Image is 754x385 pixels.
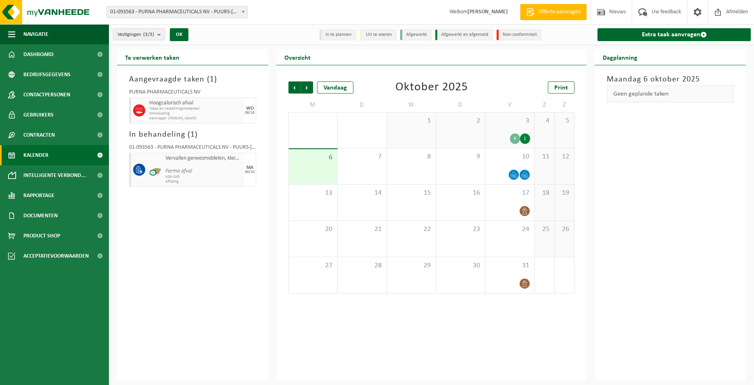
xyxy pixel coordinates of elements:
[489,261,530,270] span: 31
[520,4,587,20] a: Offerte aanvragen
[129,129,256,141] h3: In behandeling ( )
[301,81,313,94] span: Volgende
[391,225,432,234] span: 22
[440,189,481,198] span: 16
[113,28,165,40] button: Vestigingen(3/3)
[23,65,71,85] span: Bedrijfsgegevens
[435,29,493,40] li: Afgewerkt en afgemeld
[436,98,485,112] td: D
[165,175,242,179] span: KGA Colli
[245,170,255,174] div: 06/10
[535,98,555,112] td: Z
[23,85,70,105] span: Contactpersonen
[288,81,301,94] span: Vorige
[149,164,161,176] img: PB-CU
[489,189,530,198] span: 17
[400,29,431,40] li: Afgewerkt
[293,261,333,270] span: 27
[342,261,382,270] span: 28
[440,152,481,161] span: 9
[554,85,568,91] span: Print
[607,85,734,102] div: Geen geplande taken
[539,189,550,198] span: 18
[342,152,382,161] span: 7
[23,105,54,125] span: Gebruikers
[246,165,253,170] div: MA
[391,152,432,161] span: 8
[190,131,195,139] span: 1
[107,6,248,18] span: 01-093563 - PURNA PHARMACEUTICALS NV - PUURS-SINT-AMANDS
[293,225,333,234] span: 20
[165,155,242,162] span: Vervallen geneesmiddelen, kleinverpakking, niet gevaarlijk (huishoudelijk)
[288,98,338,112] td: M
[149,111,242,116] span: Omwisseling
[548,81,574,94] a: Print
[129,89,256,98] div: PURNA PHARMACEUTICALS NV
[117,29,154,41] span: Vestigingen
[595,49,645,65] h2: Dagplanning
[489,225,530,234] span: 24
[23,24,48,44] span: Navigatie
[23,246,89,266] span: Acceptatievoorwaarden
[170,28,188,41] button: OK
[317,81,353,94] div: Vandaag
[539,225,550,234] span: 25
[391,189,432,198] span: 15
[440,261,481,270] span: 30
[23,165,86,185] span: Intelligente verbond...
[320,29,356,40] li: In te plannen
[210,75,214,83] span: 1
[555,98,575,112] td: Z
[360,29,396,40] li: Uit te voeren
[489,117,530,125] span: 3
[395,81,468,94] div: Oktober 2025
[149,100,242,106] span: Hoogcalorisch afval
[23,145,48,165] span: Kalender
[387,98,436,112] td: W
[440,225,481,234] span: 23
[489,152,530,161] span: 10
[107,6,247,18] span: 01-093563 - PURNA PHARMACEUTICALS NV - PUURS-SINT-AMANDS
[342,225,382,234] span: 21
[245,111,255,115] div: 08/10
[149,106,242,111] span: Tubes en verpakkingsmateriaal
[597,28,751,41] a: Extra taak aanvragen
[391,117,432,125] span: 1
[485,98,535,112] td: V
[23,226,60,246] span: Product Shop
[149,116,242,121] span: Aanvrager: [PERSON_NAME]
[276,49,319,65] h2: Overzicht
[23,206,58,226] span: Documenten
[129,145,256,153] div: 01-093563 - PURNA PHARMACEUTICALS NV - PUURS-[GEOGRAPHIC_DATA]
[497,29,541,40] li: Non-conformiteit
[342,189,382,198] span: 14
[246,106,254,111] div: WO
[468,9,508,15] strong: [PERSON_NAME]
[440,117,481,125] span: 2
[23,185,54,206] span: Rapportage
[165,179,242,184] span: Afhaling
[520,133,530,144] div: 1
[143,32,154,37] count: (3/3)
[338,98,387,112] td: D
[539,152,550,161] span: 11
[23,44,54,65] span: Dashboard
[23,125,55,145] span: Contracten
[293,189,333,198] span: 13
[293,153,333,162] span: 6
[537,8,583,16] span: Offerte aanvragen
[117,49,188,65] h2: Te verwerken taken
[129,73,256,85] h3: Aangevraagde taken ( )
[559,117,570,125] span: 5
[165,168,192,174] i: Farma afval
[607,73,734,85] h3: Maandag 6 oktober 2025
[510,133,520,144] div: 4
[4,367,135,385] iframe: chat widget
[559,152,570,161] span: 12
[539,117,550,125] span: 4
[559,189,570,198] span: 19
[559,225,570,234] span: 26
[391,261,432,270] span: 29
